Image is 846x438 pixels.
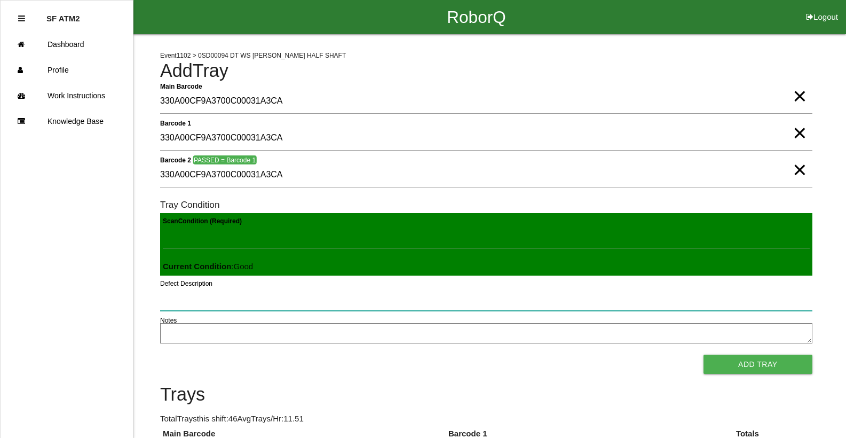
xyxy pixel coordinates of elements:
span: Clear Input [793,112,807,133]
button: Add Tray [703,355,812,374]
a: Dashboard [1,32,133,57]
input: Required [160,89,812,114]
h4: Trays [160,385,812,405]
a: Work Instructions [1,83,133,108]
p: SF ATM2 [46,6,80,23]
span: : Good [163,262,253,271]
span: Clear Input [793,75,807,96]
span: Event 1102 > 0SD00094 DT WS [PERSON_NAME] HALF SHAFT [160,52,346,59]
b: Scan Condition (Required) [163,217,242,225]
h6: Tray Condition [160,200,812,210]
b: Current Condition [163,262,231,271]
a: Knowledge Base [1,108,133,134]
label: Defect Description [160,279,212,288]
a: Profile [1,57,133,83]
div: Close [18,6,25,32]
span: PASSED = Barcode 1 [193,155,256,165]
span: Clear Input [793,148,807,170]
label: Notes [160,316,177,325]
p: Total Trays this shift: 46 Avg Trays /Hr: 11.51 [160,413,812,425]
b: Barcode 1 [160,119,191,127]
b: Main Barcode [160,82,202,90]
h4: Add Tray [160,61,812,81]
b: Barcode 2 [160,156,191,163]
